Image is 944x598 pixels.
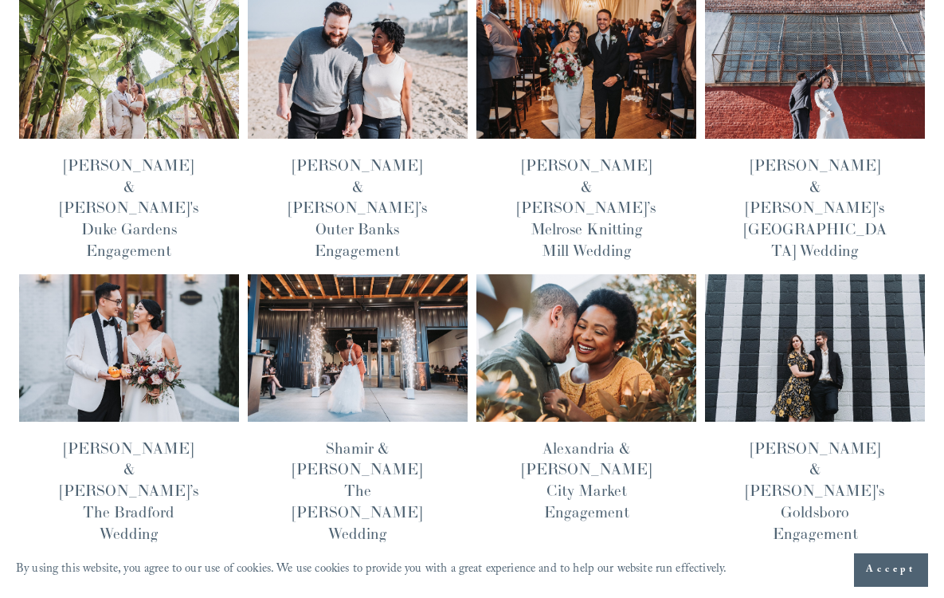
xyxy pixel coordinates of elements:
[16,558,727,582] p: By using this website, you agree to our use of cookies. We use cookies to provide you with a grea...
[522,439,652,521] a: Alexandria & [PERSON_NAME] City Market Engagement
[744,155,887,260] a: [PERSON_NAME] & [PERSON_NAME]'s [GEOGRAPHIC_DATA] Wedding
[288,155,427,260] a: [PERSON_NAME] & [PERSON_NAME]’s Outer Banks Engagement
[246,273,468,423] img: Shamir &amp; Keegan’s The Meadows Raleigh Wedding
[517,155,656,260] a: [PERSON_NAME] & [PERSON_NAME]’s Melrose Knitting Mill Wedding
[18,273,240,423] img: Justine &amp; Xinli’s The Bradford Wedding
[866,562,916,578] span: Accept
[60,155,198,260] a: [PERSON_NAME] & [PERSON_NAME]'s Duke Gardens Engagement
[292,439,422,543] a: Shamir & [PERSON_NAME] The [PERSON_NAME] Wedding
[476,273,698,423] img: Alexandria &amp; Ahmed's City Market Engagement
[704,273,926,423] img: Adrienne &amp; Michael's Goldsboro Engagement
[746,439,884,543] a: [PERSON_NAME] & [PERSON_NAME]'s Goldsboro Engagement
[854,553,928,587] button: Accept
[60,439,198,543] a: [PERSON_NAME] & [PERSON_NAME]’s The Bradford Wedding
